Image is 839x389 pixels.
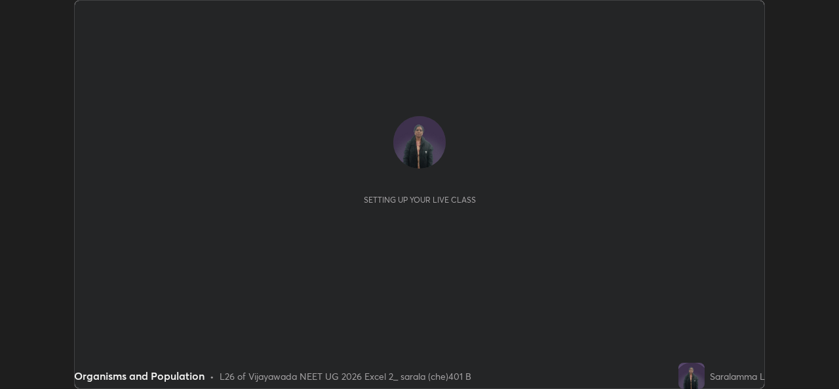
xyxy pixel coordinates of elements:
img: e07e4dab6a7b43a1831a2c76b14e2e97.jpg [678,363,705,389]
div: • [210,369,214,383]
div: L26 of Vijayawada NEET UG 2026 Excel 2_ sarala (che)401 B [220,369,471,383]
img: e07e4dab6a7b43a1831a2c76b14e2e97.jpg [393,116,446,169]
div: Organisms and Population [74,368,205,384]
div: Setting up your live class [364,195,476,205]
div: Saralamma L [710,369,765,383]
